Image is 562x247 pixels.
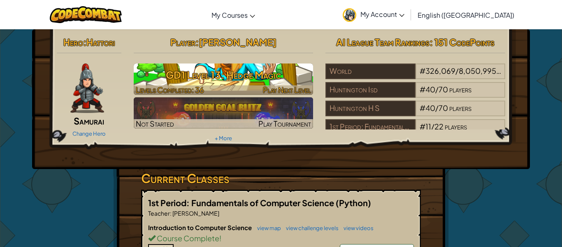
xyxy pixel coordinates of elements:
span: [PERSON_NAME] [199,36,276,48]
span: : [195,36,199,48]
span: 40 [425,85,435,94]
img: GD1 Level 13: Hedge Magic [134,64,314,95]
span: Levels Completed: 36 [136,85,204,94]
span: [PERSON_NAME] [172,209,219,217]
span: 22 [434,122,444,131]
a: 1st Period: Fundamentals of Computer Science#11/22players [325,127,505,136]
span: ! [219,233,221,243]
span: My Account [360,10,404,19]
span: 70 [439,85,448,94]
span: players [449,85,471,94]
span: 1st Period: Fundamentals of Computer Science [148,198,336,208]
span: Play Next Level [263,85,311,94]
h3: Current Classes [141,169,421,188]
img: avatar [343,8,356,22]
span: Hattori [86,36,115,48]
img: Golden Goal [134,97,314,129]
span: : [83,36,86,48]
span: / [455,66,459,75]
span: My Courses [211,11,248,19]
span: players [445,122,467,131]
div: Huntington Isd [325,82,415,98]
img: CodeCombat logo [50,6,122,23]
a: Huntington Isd#40/70players [325,90,505,99]
span: : 151 CodePoints [430,36,495,48]
img: samurai.pose.png [70,64,104,113]
a: Play Next Level [134,64,314,95]
span: # [420,122,425,131]
span: 70 [439,103,448,113]
span: AI League Team Rankings [336,36,430,48]
span: / [435,85,439,94]
div: World [325,64,415,79]
a: view map [253,225,281,231]
span: players [449,103,471,113]
a: Change Hero [72,130,106,137]
a: My Courses [207,4,259,26]
a: Huntington H S#40/70players [325,108,505,118]
span: Play Tournament [258,119,311,128]
span: 326,069 [425,66,455,75]
span: # [420,103,425,113]
a: view challenge levels [282,225,339,231]
span: Samurai [74,115,104,127]
div: 1st Period: Fundamentals of Computer Science [325,119,415,135]
span: / [431,122,434,131]
span: English ([GEOGRAPHIC_DATA]) [418,11,514,19]
a: view videos [339,225,374,231]
a: My Account [339,2,409,28]
span: # [420,66,425,75]
span: 11 [425,122,431,131]
span: Course Complete [156,233,219,243]
span: 40 [425,103,435,113]
span: / [435,103,439,113]
span: Teacher [148,209,170,217]
h3: GD1 Level 13: Hedge Magic [134,66,314,84]
div: Huntington H S [325,101,415,116]
a: + More [215,135,232,141]
span: (Python) [336,198,371,208]
a: World#326,069/8,050,995players [325,71,505,81]
a: English ([GEOGRAPHIC_DATA]) [413,4,518,26]
span: Player [170,36,195,48]
span: Not Started [136,119,174,128]
span: : [170,209,172,217]
a: Not StartedPlay Tournament [134,97,314,129]
span: Introduction to Computer Science [148,223,253,231]
span: 8,050,995 [459,66,501,75]
span: Hero [63,36,83,48]
span: # [420,85,425,94]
